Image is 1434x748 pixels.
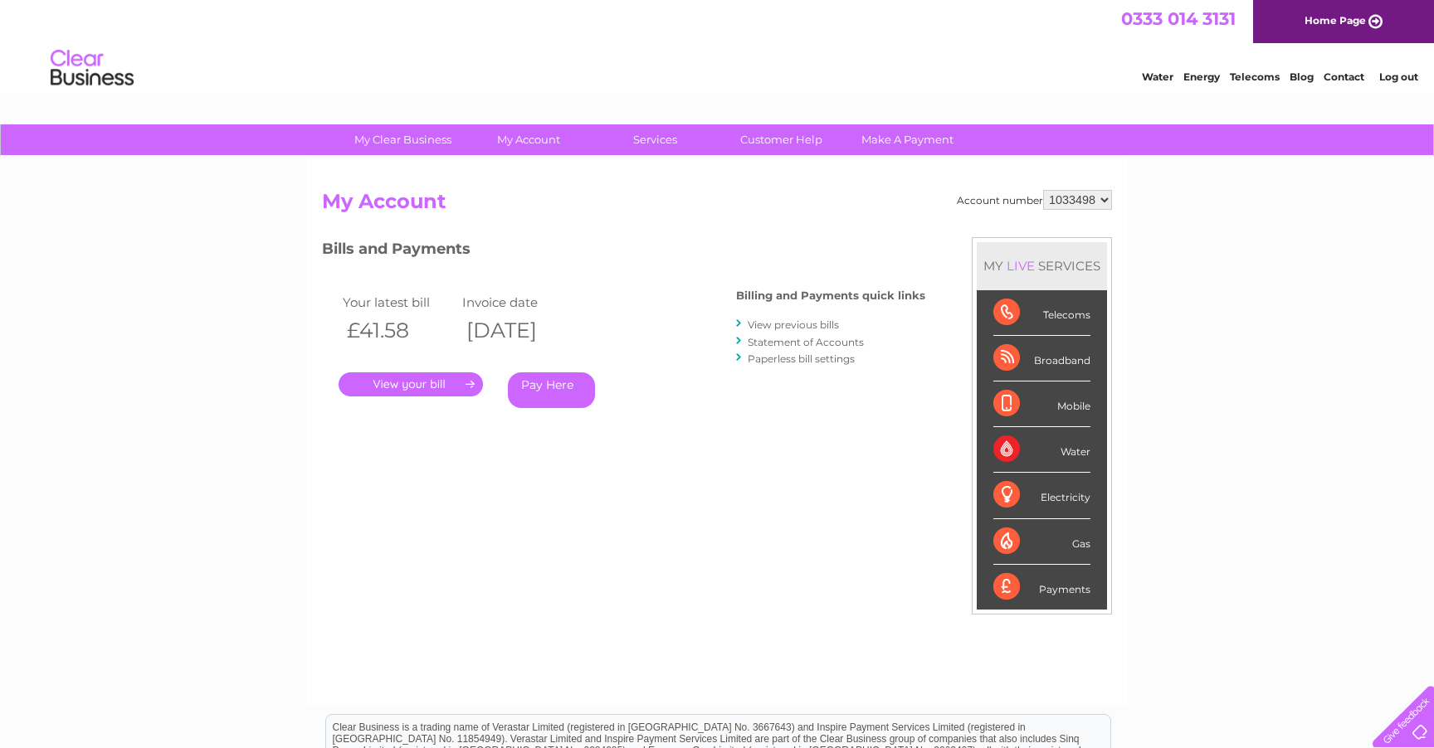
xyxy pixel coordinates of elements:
[1121,8,1236,29] a: 0333 014 3131
[1324,70,1364,83] a: Contact
[50,43,134,94] img: logo.png
[713,124,850,155] a: Customer Help
[993,290,1090,336] div: Telecoms
[1183,70,1220,83] a: Energy
[1142,70,1173,83] a: Water
[339,313,458,347] th: £41.58
[957,190,1112,210] div: Account number
[322,190,1112,221] h2: My Account
[993,565,1090,610] div: Payments
[508,372,595,408] a: Pay Here
[977,242,1107,289] div: MY SERVICES
[1230,70,1280,83] a: Telecoms
[458,313,578,347] th: [DATE]
[458,291,578,313] td: Invoice date
[334,124,471,155] a: My Clear Business
[993,336,1090,381] div: Broadband
[748,352,855,365] a: Paperless bill settings
[993,519,1090,565] div: Gas
[748,336,864,348] a: Statement of Accounts
[461,124,597,155] a: My Account
[736,289,925,302] h4: Billing and Payments quick links
[993,427,1090,473] div: Water
[326,9,1110,80] div: Clear Business is a trading name of Verastar Limited (registered in [GEOGRAPHIC_DATA] No. 3667643...
[748,318,839,331] a: View previous bills
[1003,258,1038,274] div: LIVE
[993,473,1090,518] div: Electricity
[322,237,925,266] h3: Bills and Payments
[1379,70,1418,83] a: Log out
[587,124,724,155] a: Services
[339,291,458,313] td: Your latest bill
[839,124,976,155] a: Make A Payment
[339,372,483,396] a: .
[1290,70,1314,83] a: Blog
[993,381,1090,427] div: Mobile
